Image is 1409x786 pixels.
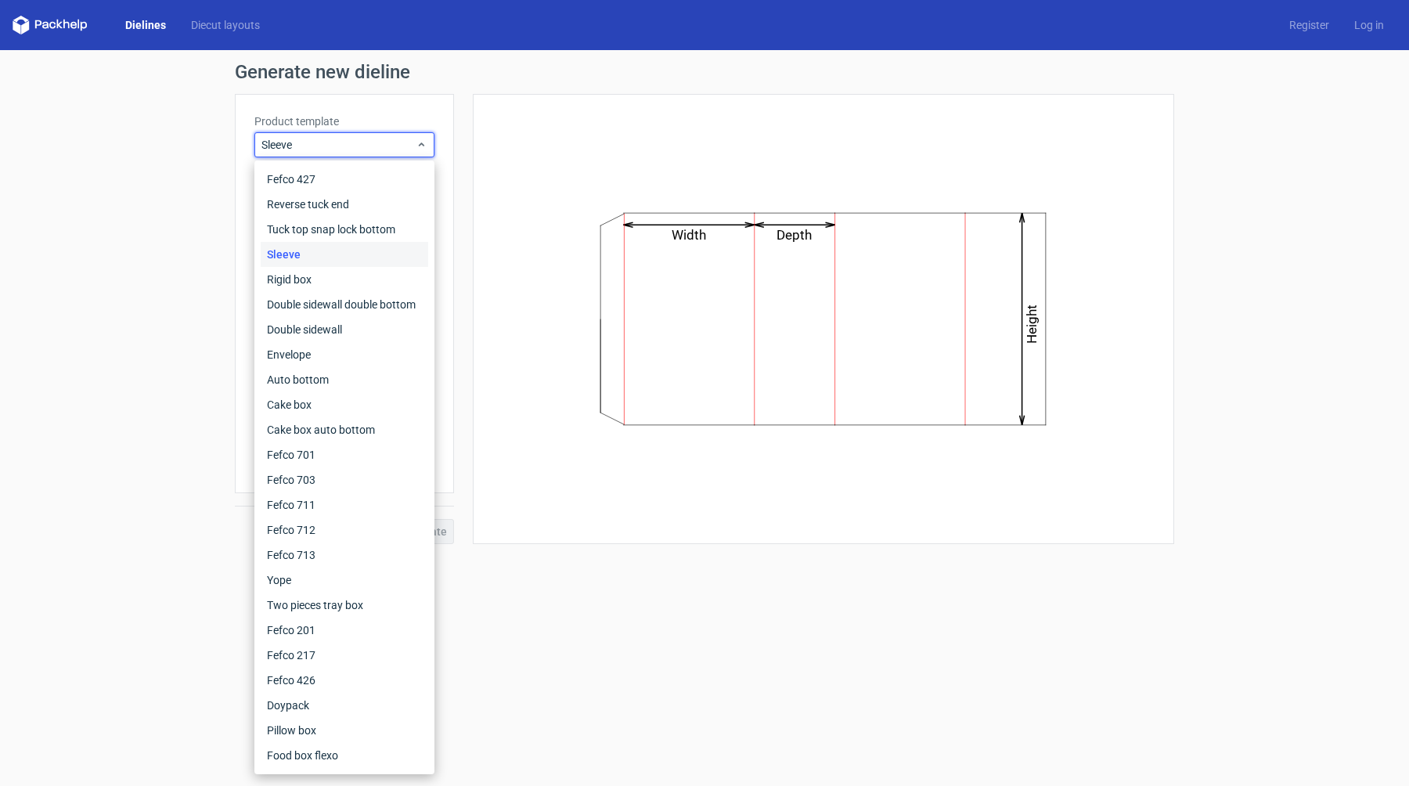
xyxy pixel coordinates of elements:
div: Food box flexo [261,743,428,768]
div: Pillow box [261,718,428,743]
div: Tuck top snap lock bottom [261,217,428,242]
div: Envelope [261,342,428,367]
a: Dielines [113,17,178,33]
div: Two pieces tray box [261,593,428,618]
h1: Generate new dieline [235,63,1174,81]
div: Reverse tuck end [261,192,428,217]
div: Fefco 201 [261,618,428,643]
div: Fefco 217 [261,643,428,668]
div: Fefco 712 [261,517,428,543]
label: Product template [254,114,434,129]
text: Depth [777,227,813,243]
div: Fefco 711 [261,492,428,517]
div: Rigid box [261,267,428,292]
div: Fefco 701 [261,442,428,467]
span: Sleeve [261,137,416,153]
text: Width [672,227,707,243]
div: Double sidewall double bottom [261,292,428,317]
div: Fefco 426 [261,668,428,693]
div: Yope [261,568,428,593]
div: Double sidewall [261,317,428,342]
div: Auto bottom [261,367,428,392]
a: Diecut layouts [178,17,272,33]
text: Height [1025,305,1040,344]
div: Fefco 427 [261,167,428,192]
div: Fefco 713 [261,543,428,568]
a: Log in [1342,17,1396,33]
div: Doypack [261,693,428,718]
div: Sleeve [261,242,428,267]
div: Fefco 703 [261,467,428,492]
a: Register [1277,17,1342,33]
div: Cake box auto bottom [261,417,428,442]
div: Cake box [261,392,428,417]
